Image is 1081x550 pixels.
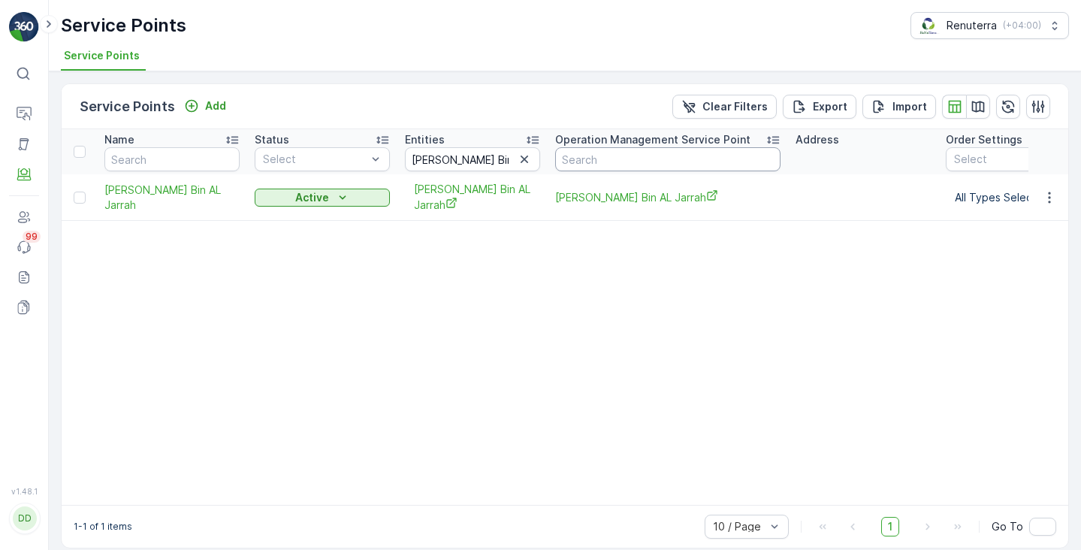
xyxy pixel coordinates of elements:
div: Toggle Row Selected [74,192,86,204]
span: [PERSON_NAME] Bin AL Jarrah [104,183,240,213]
p: Status [255,132,289,147]
p: Clear Filters [702,99,768,114]
p: Renuterra [947,18,997,33]
button: Renuterra(+04:00) [910,12,1069,39]
span: v 1.48.1 [9,487,39,496]
a: 99 [9,232,39,262]
a: Abo Obaidah Bin AL Jarrah [414,182,531,213]
a: Abo Obaidah Bin AL Jarrah [555,189,781,205]
p: Import [892,99,927,114]
p: Order Settings [946,132,1022,147]
button: Add [178,97,232,115]
p: Entities [405,132,445,147]
span: [PERSON_NAME] Bin AL Jarrah [555,189,781,205]
p: 1-1 of 1 items [74,521,132,533]
p: Select [263,152,367,167]
img: logo [9,12,39,42]
p: Select [954,152,1058,167]
p: Name [104,132,134,147]
p: Address [796,132,839,147]
p: Service Points [80,96,175,117]
span: Service Points [64,48,140,63]
img: Screenshot_2024-07-26_at_13.33.01.png [917,17,941,34]
button: Export [783,95,856,119]
p: Add [205,98,226,113]
input: Search [555,147,781,171]
p: Export [813,99,847,114]
p: 99 [26,231,38,243]
input: Search [405,147,540,171]
a: Abo Obaidah Bin AL Jarrah [104,183,240,213]
button: Import [862,95,936,119]
p: Active [295,190,329,205]
p: ( +04:00 ) [1003,20,1041,32]
span: 1 [881,517,899,536]
p: All Types Selected [955,190,1072,205]
button: Clear Filters [672,95,777,119]
input: Search [104,147,240,171]
span: [PERSON_NAME] Bin AL Jarrah [414,182,531,213]
button: Active [255,189,390,207]
p: Operation Management Service Point [555,132,750,147]
p: Service Points [61,14,186,38]
button: DD [9,499,39,538]
div: DD [13,506,37,530]
span: Go To [992,519,1023,534]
